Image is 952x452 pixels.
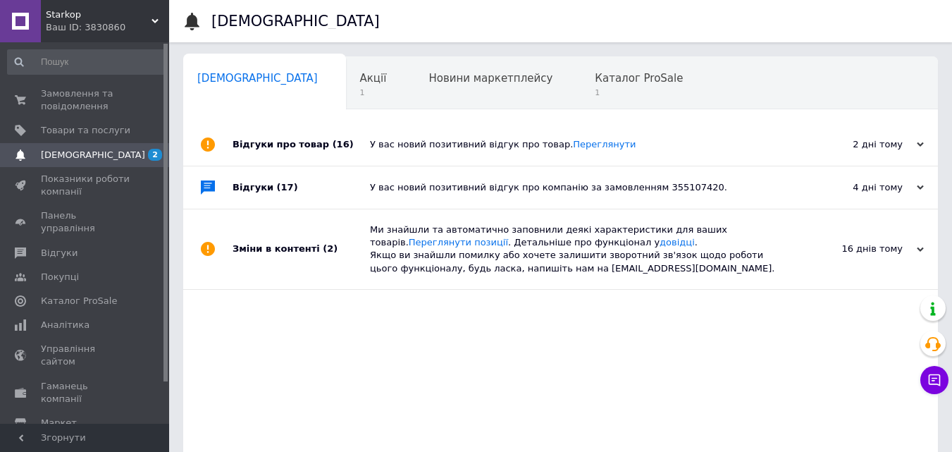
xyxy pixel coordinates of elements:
[41,417,77,429] span: Маркет
[233,123,370,166] div: Відгуки про товар
[783,138,924,151] div: 2 дні тому
[428,72,552,85] span: Новини маркетплейсу
[41,380,130,405] span: Гаманець компанії
[360,87,387,98] span: 1
[595,72,683,85] span: Каталог ProSale
[41,124,130,137] span: Товари та послуги
[46,8,152,21] span: Starkop
[595,87,683,98] span: 1
[41,173,130,198] span: Показники роботи компанії
[41,209,130,235] span: Панель управління
[211,13,380,30] h1: [DEMOGRAPHIC_DATA]
[370,138,783,151] div: У вас новий позитивний відгук про товар.
[409,237,508,248] a: Переглянути позиції
[41,149,145,161] span: [DEMOGRAPHIC_DATA]
[660,237,695,248] a: довідці
[370,181,783,194] div: У вас новий позитивний відгук про компанію за замовленням 355107420.
[41,319,89,331] span: Аналітика
[277,182,298,193] span: (17)
[41,247,78,259] span: Відгуки
[41,295,117,307] span: Каталог ProSale
[323,243,338,254] span: (2)
[573,139,636,149] a: Переглянути
[41,87,130,113] span: Замовлення та повідомлення
[7,49,166,75] input: Пошук
[148,149,162,161] span: 2
[46,21,169,34] div: Ваш ID: 3830860
[233,166,370,209] div: Відгуки
[197,72,318,85] span: [DEMOGRAPHIC_DATA]
[783,181,924,194] div: 4 дні тому
[41,271,79,283] span: Покупці
[333,139,354,149] span: (16)
[783,243,924,255] div: 16 днів тому
[41,343,130,368] span: Управління сайтом
[360,72,387,85] span: Акції
[233,209,370,289] div: Зміни в контенті
[370,224,783,275] div: Ми знайшли та автоматично заповнили деякі характеристики для ваших товарів. . Детальніше про функ...
[920,366,948,394] button: Чат з покупцем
